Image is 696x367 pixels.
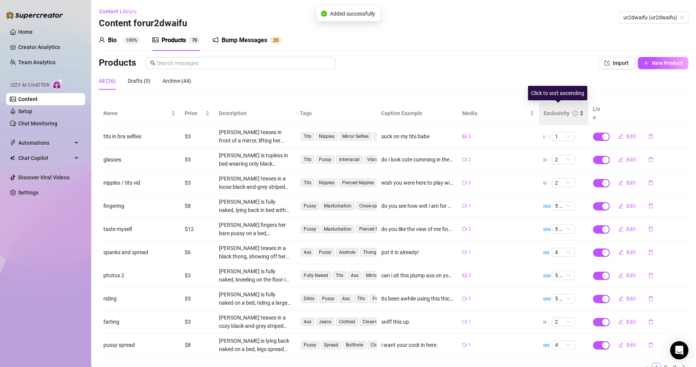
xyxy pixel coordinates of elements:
td: $5 [180,148,214,171]
td: farting [99,310,180,334]
button: Edit [612,246,642,258]
span: picture [462,134,467,139]
span: 1 [468,249,471,256]
span: Izzy AI Chatter [11,82,49,89]
button: Edit [612,130,642,142]
h3: Content for ur2dwaifu [99,17,187,30]
span: 1 [468,202,471,210]
img: logo-BBDzfeDw.svg [6,11,63,19]
div: Click to sort ascending [528,86,587,100]
button: delete [642,223,660,235]
span: picture [152,37,159,43]
img: Chat Copilot [10,155,15,161]
input: Search messages [157,59,331,67]
td: $6 [180,241,214,264]
button: Edit [612,339,642,351]
span: video-camera [462,180,467,185]
span: Feet [369,294,384,303]
button: Edit [612,223,642,235]
span: search [150,60,155,66]
span: video-camera [462,157,467,162]
span: delete [648,203,653,209]
span: Mirror Selfies [339,132,372,141]
span: edit [618,226,623,232]
span: edit [618,157,623,162]
span: Pussy [319,294,338,303]
span: Topless [373,132,395,141]
span: Butthole [343,341,366,349]
span: Asshole [336,248,358,256]
span: edit [618,203,623,209]
span: Pussy [301,202,319,210]
span: Pierced Nipples [339,179,377,187]
span: 5 🔥 [555,271,572,280]
span: Tits [333,271,346,280]
button: delete [642,293,660,305]
td: $8 [180,195,214,218]
th: Tags [295,102,377,125]
div: Drafts (0) [128,77,151,85]
td: $5 [180,287,214,310]
span: Close-Up [360,318,384,326]
button: Edit [612,200,642,212]
span: notification [212,37,219,43]
span: Ass [348,271,361,280]
div: Open Intercom Messenger [670,341,688,359]
span: Pussy [301,225,319,233]
h3: Products [99,57,136,69]
td: $3 [180,125,214,148]
div: suck on my tits babe [381,132,430,141]
span: Import [613,60,629,66]
div: [PERSON_NAME] teases in front of a mirror, lifting her black top to reveal a black bra before pul... [219,128,291,145]
span: 7 [192,38,195,43]
td: nipples / tits vid [99,171,180,195]
span: check-circle [321,11,327,17]
div: can i sit this plump ass on your face instead? [381,271,453,280]
button: delete [642,200,660,212]
span: 0 [276,38,279,43]
span: Automations [18,137,72,149]
span: 1 [468,318,471,326]
span: Tits [301,155,314,164]
span: Edit [626,249,636,255]
span: Tits [354,294,368,303]
span: Dildo [301,294,317,303]
sup: 70 [189,36,200,44]
td: $8 [180,334,214,357]
span: Masturbation [321,225,355,233]
th: Name [99,102,180,125]
button: delete [642,153,660,166]
td: glasses [99,148,180,171]
a: Setup [18,108,32,114]
span: video-camera [462,320,467,324]
div: sniff this up. [381,318,411,326]
span: edit [618,250,623,255]
span: Content Library [99,8,137,14]
div: [PERSON_NAME] teases in a loose black-and-grey striped dress with headphones on, slowly pulling i... [219,174,291,191]
th: Caption Example [377,102,458,125]
span: Spread [321,341,341,349]
div: Bio [108,36,117,45]
span: Ass [339,294,353,303]
span: Pussy [316,248,335,256]
span: Jeans [316,318,335,326]
span: Close-up [356,202,380,210]
th: Media [458,102,539,125]
td: $3 [180,171,214,195]
span: Added successfully [330,9,375,18]
a: Team Analytics [18,59,55,65]
td: photos 2 [99,264,180,287]
span: 2 [555,318,572,326]
span: Edit [626,180,636,186]
td: riding [99,287,180,310]
td: $3 [180,310,214,334]
button: Edit [612,316,642,328]
button: delete [642,269,660,282]
span: Nipples [316,132,338,141]
span: video-camera [462,250,467,255]
span: ur2dwaifu (ur2dwaifu) [623,12,684,23]
a: Chat Monitoring [18,120,57,127]
a: Settings [18,190,38,196]
span: thunderbolt [10,140,16,146]
div: do you see how wet i am for you babe? [381,202,453,210]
